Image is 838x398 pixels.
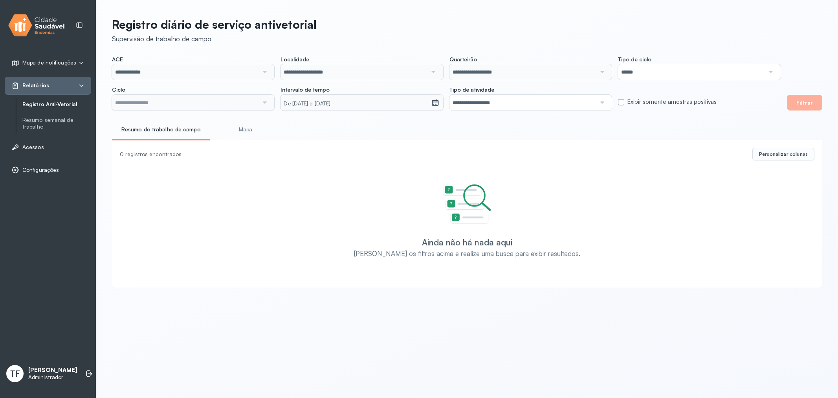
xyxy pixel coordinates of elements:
[422,237,512,247] div: Ainda não há nada aqui
[22,144,44,151] span: Acessos
[112,123,210,136] a: Resumo do trabalho de campo
[112,56,123,63] span: ACE
[22,99,91,109] a: Registro Anti-Vetorial
[22,101,91,108] a: Registro Anti-Vetorial
[22,115,91,132] a: Resumo semanal de trabalho
[752,148,814,160] button: Personalizar colunas
[10,369,20,379] span: TF
[112,86,125,93] span: Ciclo
[120,151,746,158] div: 0 registros encontrados
[281,56,309,63] span: Localidade
[354,249,580,258] div: [PERSON_NAME] os filtros acima e realize uma busca para exibir resultados.
[618,56,651,63] span: Tipo de ciclo
[281,86,330,93] span: Intervalo de tempo
[759,151,808,157] span: Personalizar colunas
[22,59,76,66] span: Mapa de notificações
[8,13,65,38] img: logo.svg
[787,95,822,111] button: Filtrar
[22,82,49,89] span: Relatórios
[284,100,428,108] small: De [DATE] a [DATE]
[627,98,717,106] label: Exibir somente amostras positivas
[28,367,77,374] p: [PERSON_NAME]
[22,167,59,173] span: Configurações
[22,117,91,130] a: Resumo semanal de trabalho
[28,374,77,381] p: Administrador
[11,166,84,174] a: Configurações
[449,86,494,93] span: Tipo de atividade
[443,184,491,225] img: Imagem de Empty State
[11,143,84,151] a: Acessos
[216,123,275,136] a: Mapa
[112,35,317,43] div: Supervisão de trabalho de campo
[449,56,477,63] span: Quarteirão
[112,17,317,31] p: Registro diário de serviço antivetorial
